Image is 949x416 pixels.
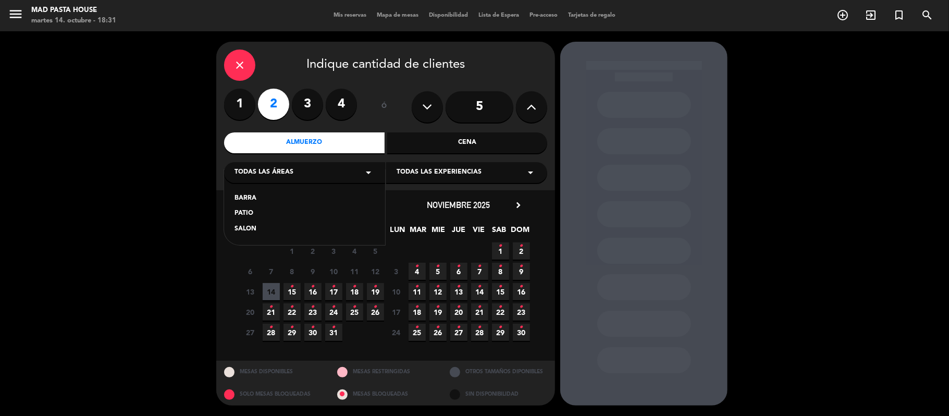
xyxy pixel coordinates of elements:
button: menu [8,6,23,26]
span: 1 [284,242,301,260]
span: 28 [263,324,280,341]
i: • [520,238,523,254]
i: • [290,278,294,295]
span: 14 [471,283,488,300]
span: 9 [513,263,530,280]
i: • [499,238,502,254]
span: 29 [284,324,301,341]
span: 8 [492,263,509,280]
span: 7 [263,263,280,280]
i: • [499,299,502,315]
span: 10 [325,263,342,280]
i: • [499,319,502,336]
i: • [457,319,461,336]
i: • [520,299,523,315]
span: 19 [429,303,447,321]
span: 18 [409,303,426,321]
span: 5 [429,263,447,280]
span: 15 [284,283,301,300]
div: Cena [387,132,548,153]
i: • [520,258,523,275]
i: • [457,258,461,275]
span: 5 [367,242,384,260]
span: 20 [242,303,259,321]
span: 26 [367,303,384,321]
label: 2 [258,89,289,120]
span: 16 [513,283,530,300]
div: Mad Pasta House [31,5,116,16]
label: 4 [326,89,357,120]
div: SOLO MESAS BLOQUEADAS [216,383,329,406]
i: • [374,278,377,295]
i: • [332,299,336,315]
span: 1 [492,242,509,260]
span: 20 [450,303,467,321]
span: 26 [429,324,447,341]
i: • [332,319,336,336]
span: 31 [325,324,342,341]
i: • [436,299,440,315]
i: • [269,319,273,336]
span: 23 [304,303,322,321]
span: 6 [450,263,467,280]
i: chevron_right [513,200,524,211]
span: 21 [263,303,280,321]
i: • [520,319,523,336]
span: 28 [471,324,488,341]
i: • [311,319,315,336]
span: 18 [346,283,363,300]
i: • [499,278,502,295]
i: • [290,299,294,315]
i: • [353,278,356,295]
span: noviembre 2025 [427,200,490,210]
span: Mapa de mesas [372,13,424,18]
span: 14 [263,283,280,300]
span: 19 [367,283,384,300]
i: • [374,299,377,315]
span: 17 [388,303,405,321]
div: Indique cantidad de clientes [224,50,547,81]
i: • [415,278,419,295]
span: Todas las experiencias [397,167,482,178]
i: • [478,278,482,295]
span: Tarjetas de regalo [563,13,621,18]
span: Todas las áreas [235,167,293,178]
span: 24 [325,303,342,321]
span: 24 [388,324,405,341]
i: exit_to_app [865,9,877,21]
span: MIE [430,224,447,241]
label: 3 [292,89,323,120]
span: 17 [325,283,342,300]
span: 12 [367,263,384,280]
span: 25 [409,324,426,341]
span: Pre-acceso [524,13,563,18]
span: 11 [409,283,426,300]
i: • [415,299,419,315]
i: • [436,319,440,336]
span: 22 [284,303,301,321]
div: MESAS RESTRINGIDAS [329,361,442,383]
span: 9 [304,263,322,280]
span: 2 [304,242,322,260]
span: 29 [492,324,509,341]
i: turned_in_not [893,9,905,21]
span: 15 [492,283,509,300]
span: JUE [450,224,467,241]
span: VIE [471,224,488,241]
i: • [436,278,440,295]
span: 13 [242,283,259,300]
div: MESAS BLOQUEADAS [329,383,442,406]
i: • [457,299,461,315]
span: 7 [471,263,488,280]
i: • [415,319,419,336]
span: 16 [304,283,322,300]
i: • [478,319,482,336]
span: 12 [429,283,447,300]
i: menu [8,6,23,22]
i: add_circle_outline [836,9,849,21]
span: 27 [450,324,467,341]
span: 21 [471,303,488,321]
span: 11 [346,263,363,280]
i: • [478,299,482,315]
div: martes 14. octubre - 18:31 [31,16,116,26]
